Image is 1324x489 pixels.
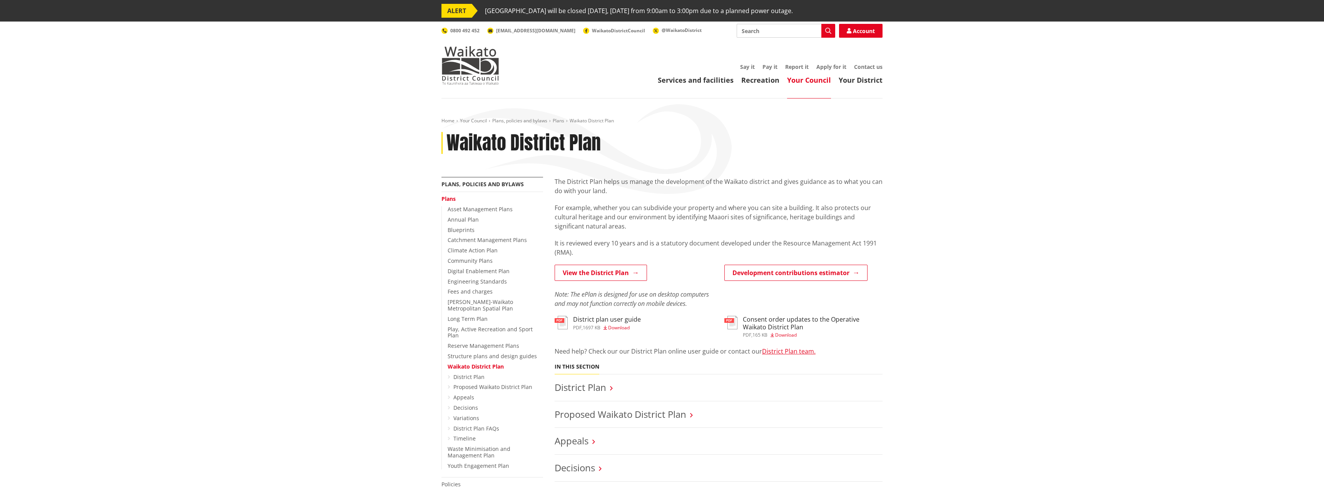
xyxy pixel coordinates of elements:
span: 1697 KB [583,324,600,331]
a: Pay it [762,63,777,70]
span: ALERT [441,4,472,18]
a: Decisions [555,461,595,474]
a: Recreation [741,75,779,85]
a: WaikatoDistrictCouncil [583,27,645,34]
h3: District plan user guide [573,316,641,323]
a: District Plan [555,381,606,394]
a: [EMAIL_ADDRESS][DOMAIN_NAME] [487,27,575,34]
span: 165 KB [752,332,767,338]
div: , [743,333,883,337]
a: Contact us [854,63,883,70]
a: Structure plans and design guides [448,352,537,360]
span: Download [608,324,630,331]
a: Community Plans [448,257,493,264]
a: Apply for it [816,63,846,70]
a: Catchment Management Plans [448,236,527,244]
a: Plans, policies and bylaws [441,180,524,188]
span: WaikatoDistrictCouncil [592,27,645,34]
a: Appeals [453,394,474,401]
a: Say it [740,63,755,70]
p: For example, whether you can subdivide your property and where you can site a building. It also p... [555,203,883,231]
span: [EMAIL_ADDRESS][DOMAIN_NAME] [496,27,575,34]
span: Download [775,332,797,338]
a: Consent order updates to the Operative Waikato District Plan pdf,165 KB Download [724,316,883,337]
a: Variations [453,414,479,422]
p: It is reviewed every 10 years and is a statutory document developed under the Resource Management... [555,239,883,257]
span: 0800 492 452 [450,27,480,34]
a: Waikato District Plan [448,363,504,370]
a: Annual Plan [448,216,479,223]
a: Asset Management Plans [448,205,513,213]
a: Engineering Standards [448,278,507,285]
a: Timeline [453,435,476,442]
a: Plans [553,117,564,124]
em: Note: The ePlan is designed for use on desktop computers and may not function correctly on mobile... [555,290,709,308]
a: Decisions [453,404,478,411]
span: @WaikatoDistrict [662,27,702,33]
a: Services and facilities [658,75,734,85]
a: Youth Engagement Plan [448,462,509,469]
span: Waikato District Plan [570,117,614,124]
h3: Consent order updates to the Operative Waikato District Plan [743,316,883,330]
div: , [573,325,641,330]
nav: breadcrumb [441,118,883,124]
a: Blueprints [448,226,475,234]
a: @WaikatoDistrict [653,27,702,33]
a: Your Council [787,75,831,85]
a: [PERSON_NAME]-Waikato Metropolitan Spatial Plan [448,298,513,312]
img: document-pdf.svg [724,316,737,329]
a: Appeals [555,434,588,447]
h1: Waikato District Plan [446,132,601,154]
a: Report it [785,63,809,70]
a: District plan user guide pdf,1697 KB Download [555,316,641,330]
a: Play, Active Recreation and Sport Plan [448,325,533,339]
a: 0800 492 452 [441,27,480,34]
a: Proposed Waikato District Plan [555,408,686,421]
a: View the District Plan [555,265,647,281]
input: Search input [737,24,835,38]
img: document-pdf.svg [555,316,568,329]
a: Climate Action Plan [448,247,498,254]
span: [GEOGRAPHIC_DATA] will be closed [DATE], [DATE] from 9:00am to 3:00pm due to a planned power outage. [485,4,793,18]
a: Your Council [460,117,487,124]
a: District Plan team. [762,347,816,355]
a: Long Term Plan [448,315,488,322]
a: Digital Enablement Plan [448,267,510,275]
a: Waste Minimisation and Management Plan [448,445,510,459]
a: Plans, policies and bylaws [492,117,547,124]
a: Reserve Management Plans [448,342,519,349]
img: Waikato District Council - Te Kaunihera aa Takiwaa o Waikato [441,46,499,85]
a: District Plan [453,373,485,381]
a: Home [441,117,455,124]
a: District Plan FAQs [453,425,499,432]
p: The District Plan helps us manage the development of the Waikato district and gives guidance as t... [555,177,883,195]
a: Proposed Waikato District Plan [453,383,532,391]
h5: In this section [555,364,599,370]
a: Plans [441,195,456,202]
span: pdf [573,324,582,331]
a: Development contributions estimator [724,265,868,281]
span: pdf [743,332,751,338]
a: Your District [839,75,883,85]
a: Account [839,24,883,38]
a: Fees and charges [448,288,493,295]
a: Policies [441,481,461,488]
p: Need help? Check our our District Plan online user guide or contact our [555,347,883,356]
